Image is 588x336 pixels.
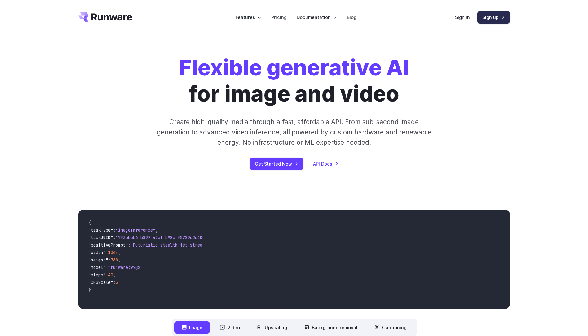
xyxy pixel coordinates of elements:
span: 1344 [108,250,118,255]
span: : [106,250,108,255]
span: "imageInference" [116,227,155,233]
strong: Flexible generative AI [179,54,409,81]
span: "positivePrompt" [88,242,128,248]
span: "Futuristic stealth jet streaking through a neon-lit cityscape with glowing purple exhaust" [130,242,356,248]
span: , [155,227,158,233]
span: : [113,227,116,233]
span: 40 [108,272,113,278]
span: , [118,257,121,263]
span: "CFGScale" [88,279,113,285]
a: Get Started Now [250,158,303,170]
span: , [113,272,116,278]
span: "steps" [88,272,106,278]
a: Sign up [477,11,510,23]
span: : [113,235,116,240]
button: Background removal [297,321,365,334]
h1: for image and video [179,55,409,107]
span: 768 [111,257,118,263]
button: Captioning [367,321,414,334]
span: , [143,265,145,270]
span: "taskUUID" [88,235,113,240]
span: "model" [88,265,106,270]
button: Image [174,321,210,334]
label: Documentation [297,14,337,21]
button: Upscaling [250,321,294,334]
span: 5 [116,279,118,285]
span: : [128,242,130,248]
a: API Docs [313,160,338,167]
p: Create high-quality media through a fast, affordable API. From sub-second image generation to adv... [156,117,432,148]
span: : [106,272,108,278]
span: , [118,250,121,255]
span: "7f3ebcb6-b897-49e1-b98c-f5789d2d40d7" [116,235,210,240]
span: { [88,220,91,225]
span: "height" [88,257,108,263]
label: Features [236,14,261,21]
button: Video [212,321,247,334]
span: } [88,287,91,293]
span: : [108,257,111,263]
span: "width" [88,250,106,255]
span: "taskType" [88,227,113,233]
a: Sign in [455,14,470,21]
a: Blog [347,14,356,21]
a: Pricing [271,14,287,21]
span: : [113,279,116,285]
span: "runware:97@2" [108,265,143,270]
span: : [106,265,108,270]
a: Go to / [78,12,132,22]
